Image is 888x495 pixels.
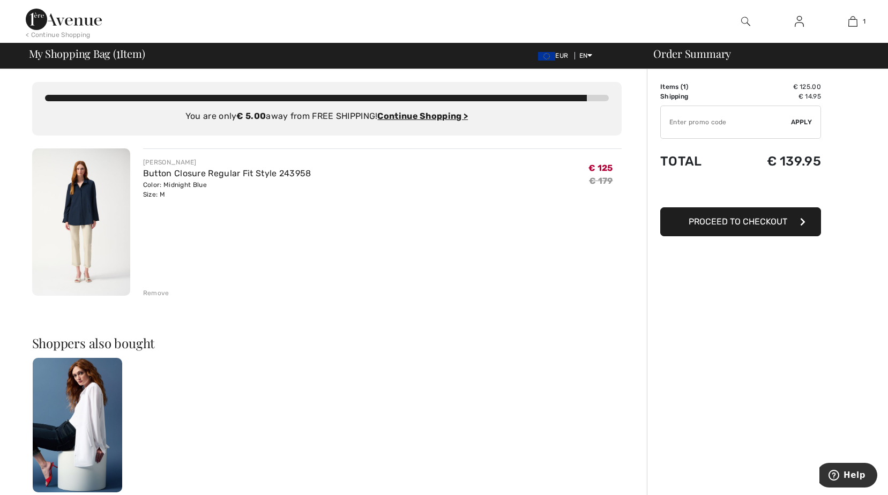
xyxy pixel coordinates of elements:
[45,110,609,123] div: You are only away from FREE SHIPPING!
[730,143,821,179] td: € 139.95
[689,216,787,227] span: Proceed to Checkout
[32,148,130,296] img: Button Closure Regular Fit Style 243958
[26,30,91,40] div: < Continue Shopping
[640,48,882,59] div: Order Summary
[660,82,730,92] td: Items ( )
[236,111,266,121] strong: € 5.00
[588,163,613,173] span: € 125
[32,336,622,349] h2: Shoppers also bought
[791,117,812,127] span: Apply
[377,111,468,121] a: Continue Shopping >
[786,15,812,28] a: Sign In
[143,157,311,167] div: [PERSON_NAME]
[795,15,804,28] img: My Info
[660,92,730,101] td: Shipping
[819,463,877,490] iframe: Opens a widget where you can find more information
[26,9,102,30] img: 1ère Avenue
[741,15,750,28] img: search the website
[730,82,821,92] td: € 125.00
[660,143,730,179] td: Total
[826,15,879,28] a: 1
[730,92,821,101] td: € 14.95
[538,52,572,59] span: EUR
[29,48,145,59] span: My Shopping Bag ( Item)
[660,179,821,204] iframe: PayPal
[589,176,613,186] s: € 179
[116,46,120,59] span: 1
[143,180,311,199] div: Color: Midnight Blue Size: M
[683,83,686,91] span: 1
[579,52,593,59] span: EN
[863,17,865,26] span: 1
[33,358,122,492] img: Button Closure Regular Fit Style 243958
[143,168,311,178] a: Button Closure Regular Fit Style 243958
[143,288,169,298] div: Remove
[538,52,555,61] img: Euro
[848,15,857,28] img: My Bag
[660,207,821,236] button: Proceed to Checkout
[661,106,791,138] input: Promo code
